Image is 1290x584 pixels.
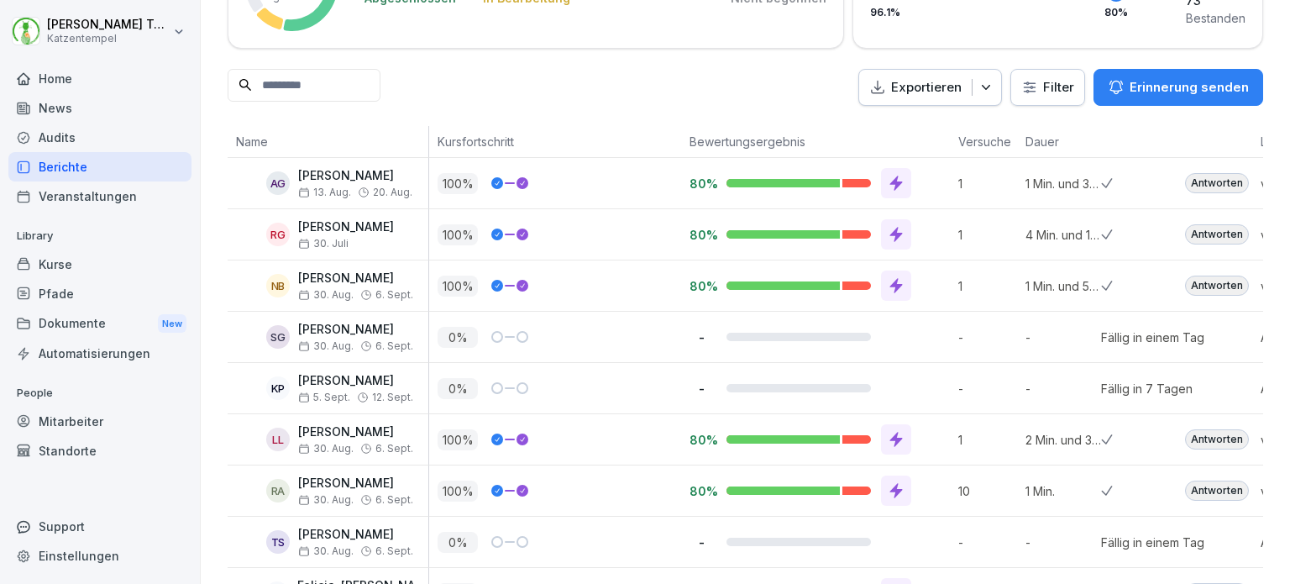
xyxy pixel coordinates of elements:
div: RA [266,479,290,502]
div: Fällig in einem Tag [1101,329,1204,346]
a: Veranstaltungen [8,182,191,211]
p: 100 % [438,224,478,245]
span: 13. Aug. [298,187,351,198]
span: 30. Aug. [298,545,354,557]
div: Support [8,512,191,541]
div: Antworten [1185,481,1249,501]
p: 100 % [438,173,478,194]
p: 1 [958,175,1017,192]
div: TS [266,530,290,554]
p: - [958,380,1017,397]
div: KP [266,376,290,400]
button: Filter [1011,70,1084,106]
div: RG [266,223,290,246]
p: Katzentempel [47,33,170,45]
a: DokumenteNew [8,308,191,339]
span: 30. Aug. [298,340,354,352]
span: 12. Sept. [372,392,413,403]
p: Bewertungsergebnis [690,133,941,150]
p: 100 % [438,429,478,450]
span: 30. Aug. [298,494,354,506]
p: - [690,534,713,550]
div: New [158,314,186,334]
span: 20. Aug. [373,187,412,198]
p: Exportieren [891,78,962,97]
p: - [1025,380,1101,397]
button: Exportieren [858,69,1002,107]
p: 0 % [438,378,478,399]
span: 30. Aug. [298,289,354,301]
p: 80% [690,278,713,294]
div: Filter [1021,79,1074,96]
a: News [8,93,191,123]
div: Bestanden [1186,9,1245,27]
div: Fällig in 7 Tagen [1101,380,1193,397]
div: Fällig in einem Tag [1101,534,1204,551]
p: 0 % [438,327,478,348]
a: Audits [8,123,191,152]
a: Kurse [8,250,191,279]
p: [PERSON_NAME] [298,528,413,542]
span: 6. Sept. [375,494,413,506]
span: 6. Sept. [375,340,413,352]
a: Pfade [8,279,191,308]
div: LL [266,428,290,451]
p: 4 Min. und 12 Sek. [1025,226,1101,244]
p: [PERSON_NAME] [298,374,413,388]
div: NB [266,274,290,297]
div: Einstellungen [8,541,191,571]
p: - [1025,329,1101,346]
p: - [958,534,1017,551]
p: Erinnerung senden [1130,78,1249,97]
div: 80 % [1104,8,1128,18]
div: Mitarbeiter [8,407,191,436]
p: 100 % [438,481,478,502]
p: [PERSON_NAME] [298,425,413,439]
div: SG [266,325,290,349]
span: 6. Sept. [375,443,413,455]
a: Automatisierungen [8,339,191,368]
p: [PERSON_NAME] [298,323,413,337]
p: 80% [690,176,713,192]
div: 96.1 % [870,8,1177,18]
div: AG [266,171,290,195]
p: - [690,329,713,345]
p: 80% [690,432,713,448]
p: 1 [958,277,1017,295]
a: Berichte [8,152,191,182]
button: Erinnerung senden [1093,69,1263,106]
p: [PERSON_NAME] [298,271,413,286]
p: - [958,329,1017,346]
span: 6. Sept. [375,289,413,301]
span: 30. Aug. [298,443,354,455]
span: 6. Sept. [375,545,413,557]
div: Antworten [1185,224,1249,245]
a: Home [8,64,191,93]
span: 30. Juli [298,238,349,250]
a: Standorte [8,436,191,466]
div: Antworten [1185,429,1249,450]
p: 2 Min. und 39 Sek. [1025,431,1101,449]
p: 100 % [438,276,478,297]
p: Versuche [958,133,1009,150]
p: Library [8,223,191,250]
div: Antworten [1185,173,1249,193]
p: 1 Min. und 36 Sek. [1025,175,1101,192]
p: 1 Min. [1025,482,1101,500]
p: 1 [958,226,1017,244]
p: Kursfortschritt [438,133,673,150]
span: 5. Sept. [298,392,350,403]
p: [PERSON_NAME] [298,169,412,183]
p: [PERSON_NAME] Terjung [47,18,170,32]
p: People [8,380,191,407]
p: 1 Min. und 5 Sek. [1025,277,1101,295]
div: Dokumente [8,308,191,339]
p: - [1025,534,1101,551]
p: Dauer [1025,133,1093,150]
